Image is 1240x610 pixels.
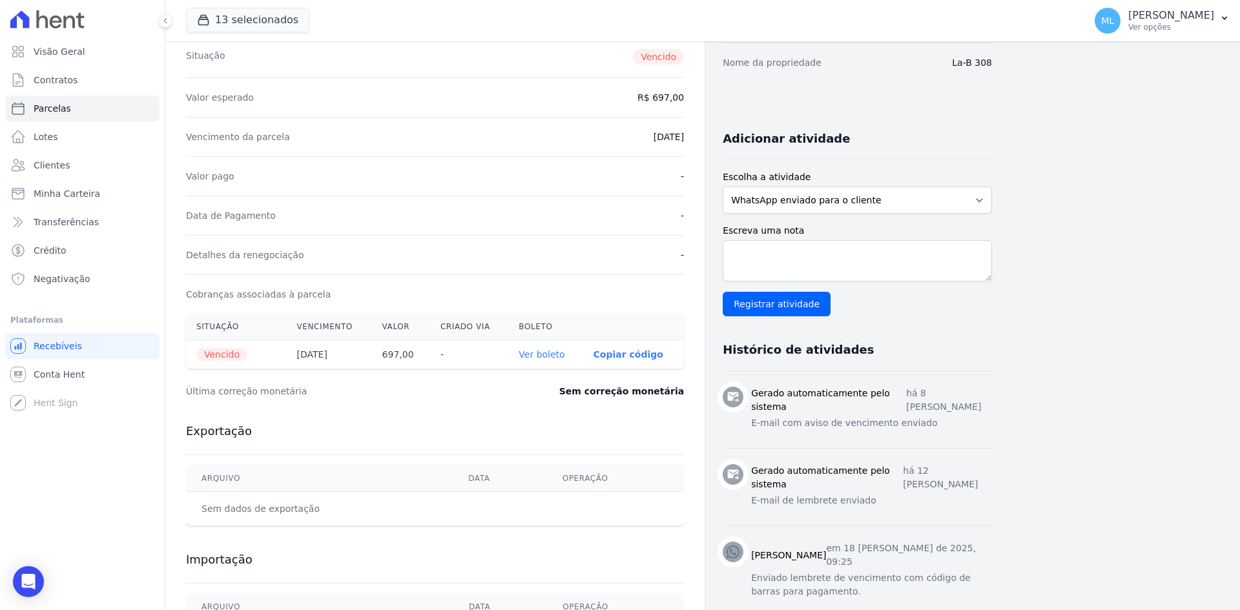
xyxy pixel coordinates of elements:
label: Escolha a atividade [723,170,992,184]
a: Recebíveis [5,333,160,359]
dt: Data de Pagamento [186,209,276,222]
dt: Cobranças associadas à parcela [186,288,331,301]
dt: Valor esperado [186,91,254,104]
span: ML [1101,16,1114,25]
span: Crédito [34,244,67,257]
a: Crédito [5,238,160,263]
h3: [PERSON_NAME] [751,549,826,562]
a: Minha Carteira [5,181,160,207]
p: há 8 [PERSON_NAME] [906,387,992,414]
th: Boleto [508,314,583,340]
th: Vencimento [287,314,372,340]
button: ML [PERSON_NAME] Ver opções [1084,3,1240,39]
a: Lotes [5,124,160,150]
span: Vencido [633,49,684,65]
dt: Vencimento da parcela [186,130,290,143]
th: Valor [372,314,430,340]
td: Sem dados de exportação [186,492,453,526]
a: Visão Geral [5,39,160,65]
th: [DATE] [287,340,372,369]
p: [PERSON_NAME] [1128,9,1214,22]
span: Parcelas [34,102,71,115]
span: Minha Carteira [34,187,100,200]
th: - [430,340,508,369]
span: Lotes [34,130,58,143]
h3: Gerado automaticamente pelo sistema [751,464,903,491]
dt: Detalhes da renegociação [186,249,304,261]
dd: [DATE] [654,130,684,143]
a: Conta Hent [5,361,160,387]
p: Enviado lembrete de vencimento com código de barras para pagamento. [751,571,992,598]
th: 697,00 [372,340,430,369]
a: Ver boleto [519,349,564,360]
th: Situação [186,314,287,340]
p: há 12 [PERSON_NAME] [903,464,992,491]
h3: Importação [186,552,684,567]
div: Open Intercom Messenger [13,566,44,597]
span: Transferências [34,216,99,229]
p: E-mail com aviso de vencimento enviado [751,416,992,430]
a: Parcelas [5,96,160,121]
dt: Situação [186,49,225,65]
dt: Nome da propriedade [723,56,821,69]
p: em 18 [PERSON_NAME] de 2025, 09:25 [826,542,992,569]
div: Plataformas [10,312,154,328]
span: Conta Hent [34,368,85,381]
h3: Exportação [186,423,684,439]
dd: La-B 308 [952,56,992,69]
h3: Adicionar atividade [723,131,850,147]
dt: Valor pago [186,170,234,183]
a: Negativação [5,266,160,292]
span: Recebíveis [34,340,82,352]
a: Clientes [5,152,160,178]
h3: Histórico de atividades [723,342,874,358]
dd: R$ 697,00 [637,91,684,104]
th: Operação [547,465,684,492]
span: Vencido [196,348,247,361]
input: Registrar atividade [723,292,831,316]
button: Copiar código [594,349,663,360]
span: Contratos [34,74,77,86]
p: Ver opções [1128,22,1214,32]
span: Negativação [34,272,90,285]
dd: - [681,249,684,261]
th: Criado via [430,314,508,340]
dt: Última correção monetária [186,385,480,398]
label: Escreva uma nota [723,224,992,238]
h3: Gerado automaticamente pelo sistema [751,387,906,414]
dd: - [681,209,684,222]
dd: Sem correção monetária [559,385,684,398]
th: Data [453,465,546,492]
p: E-mail de lembrete enviado [751,494,992,507]
dd: - [681,170,684,183]
span: Clientes [34,159,70,172]
button: 13 selecionados [186,8,309,32]
a: Contratos [5,67,160,93]
th: Arquivo [186,465,453,492]
span: Visão Geral [34,45,85,58]
a: Transferências [5,209,160,235]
